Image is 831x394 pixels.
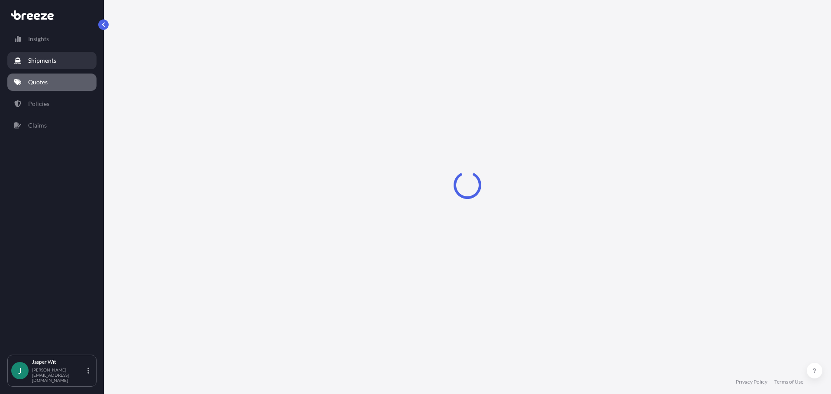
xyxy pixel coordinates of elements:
[32,367,86,383] p: [PERSON_NAME][EMAIL_ADDRESS][DOMAIN_NAME]
[774,378,803,385] a: Terms of Use
[7,74,97,91] a: Quotes
[28,121,47,130] p: Claims
[28,99,49,108] p: Policies
[18,366,22,375] span: J
[28,78,48,86] p: Quotes
[7,30,97,48] a: Insights
[7,95,97,112] a: Policies
[28,35,49,43] p: Insights
[28,56,56,65] p: Shipments
[736,378,767,385] a: Privacy Policy
[7,52,97,69] a: Shipments
[32,359,86,365] p: Jasper Wit
[7,117,97,134] a: Claims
